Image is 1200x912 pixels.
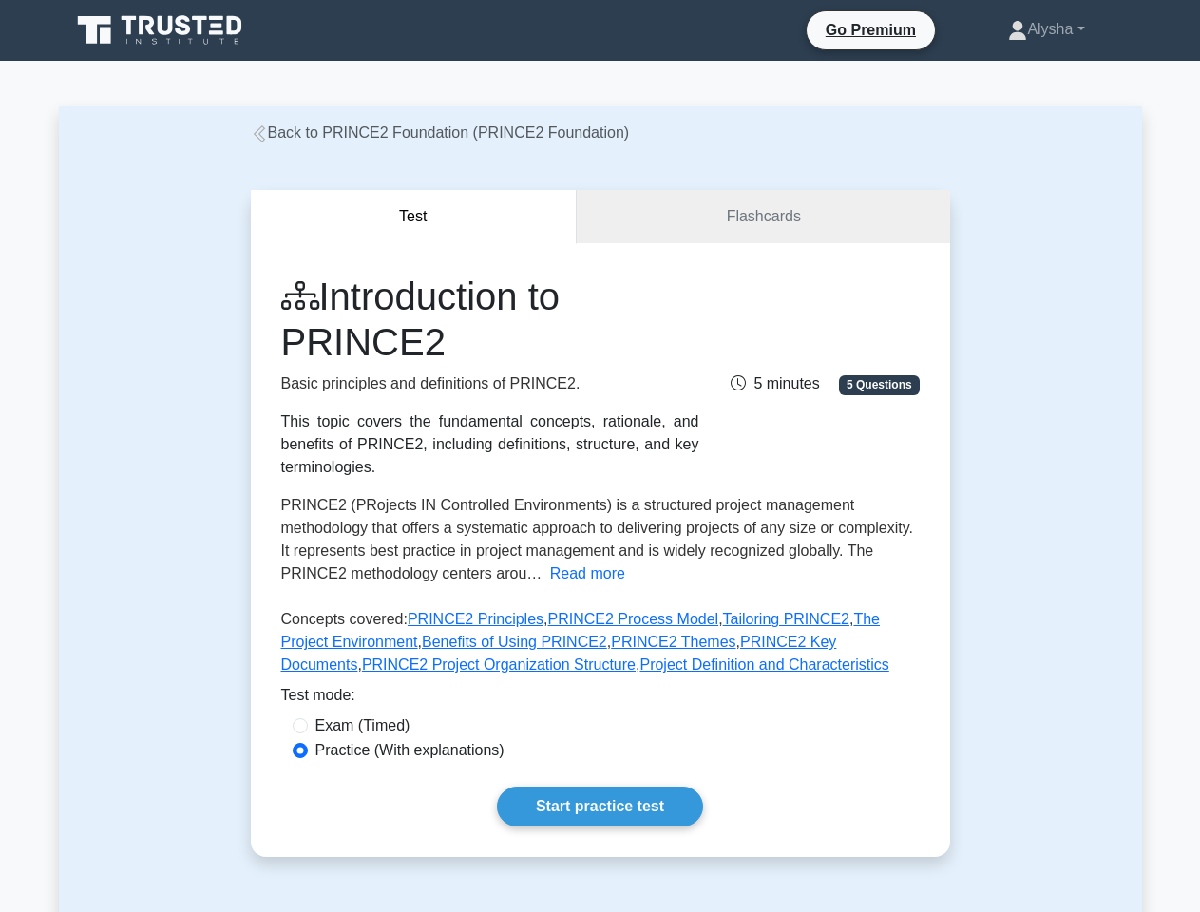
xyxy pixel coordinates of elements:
[548,611,719,627] a: PRINCE2 Process Model
[550,562,625,585] button: Read more
[639,656,888,673] a: Project Definition and Characteristics
[315,714,410,737] label: Exam (Timed)
[839,375,919,394] span: 5 Questions
[251,124,630,141] a: Back to PRINCE2 Foundation (PRINCE2 Foundation)
[962,10,1130,48] a: Alysha
[281,410,699,479] div: This topic covers the fundamental concepts, rationale, and benefits of PRINCE2, including definit...
[422,634,607,650] a: Benefits of Using PRINCE2
[281,372,699,395] p: Basic principles and definitions of PRINCE2.
[577,190,949,244] a: Flashcards
[814,18,927,42] a: Go Premium
[362,656,636,673] a: PRINCE2 Project Organization Structure
[281,274,699,365] h1: Introduction to PRINCE2
[281,497,914,581] span: PRINCE2 (PRojects IN Controlled Environments) is a structured project management methodology that...
[611,634,735,650] a: PRINCE2 Themes
[723,611,849,627] a: Tailoring PRINCE2
[281,684,920,714] div: Test mode:
[281,608,920,684] p: Concepts covered: , , , , , , , ,
[408,611,543,627] a: PRINCE2 Principles
[731,375,819,391] span: 5 minutes
[315,739,505,762] label: Practice (With explanations)
[497,787,703,826] a: Start practice test
[251,190,578,244] button: Test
